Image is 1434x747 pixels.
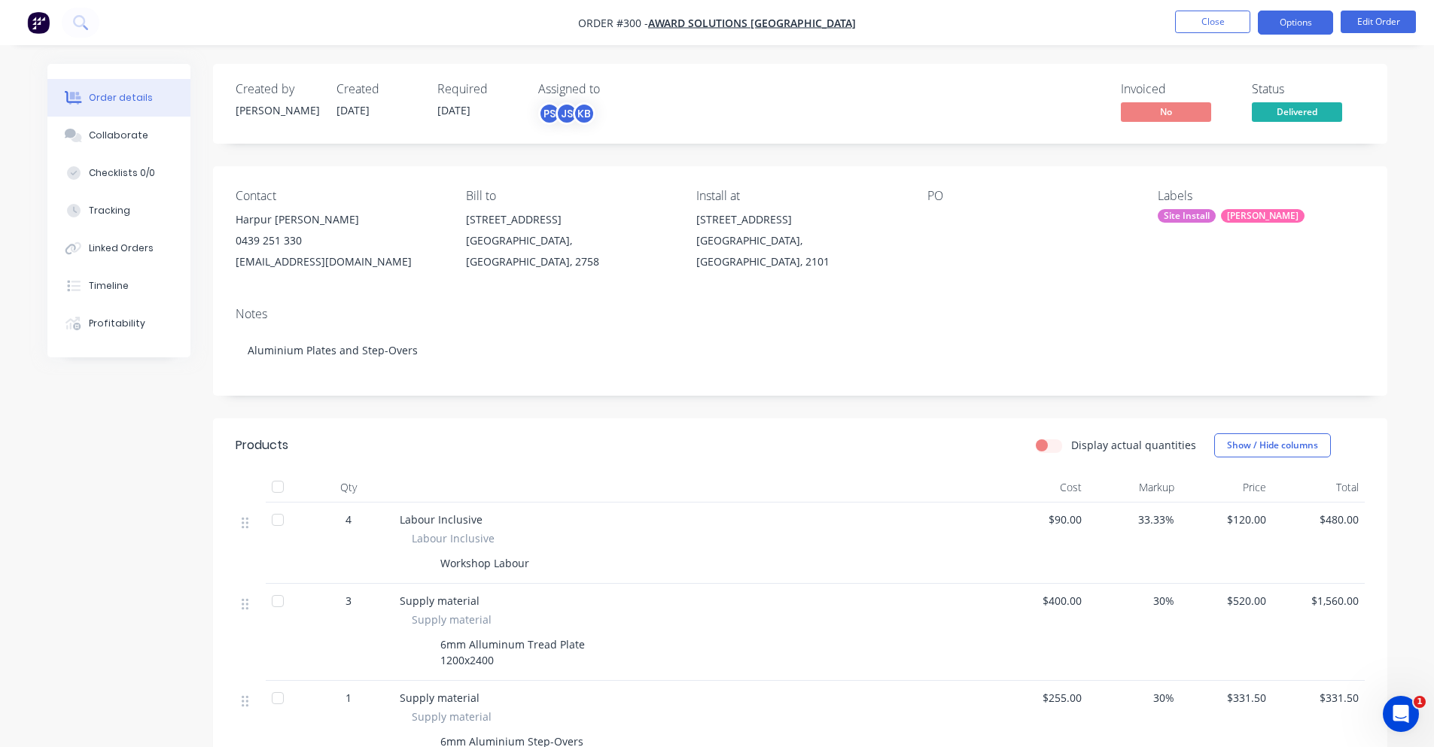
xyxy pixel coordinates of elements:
[89,204,130,217] div: Tracking
[1258,11,1333,35] button: Options
[47,192,190,229] button: Tracking
[400,594,480,608] span: Supply material
[556,102,578,125] div: JS
[236,82,318,96] div: Created by
[346,690,352,706] span: 1
[1002,512,1082,527] span: $90.00
[466,209,672,230] div: [STREET_ADDRESS]
[89,129,148,142] div: Collaborate
[236,327,1365,373] div: Aluminium Plates and Step-Overs
[696,230,903,272] div: [GEOGRAPHIC_DATA], [GEOGRAPHIC_DATA], 2101
[412,709,492,724] span: Supply material
[1278,593,1359,609] span: $1,560.00
[1414,696,1426,708] span: 1
[47,305,190,342] button: Profitability
[47,229,190,267] button: Linked Orders
[1002,690,1082,706] span: $255.00
[538,102,561,125] div: PS
[466,209,672,272] div: [STREET_ADDRESS][GEOGRAPHIC_DATA], [GEOGRAPHIC_DATA], 2758
[1383,696,1419,732] iframe: Intercom live chat
[1252,102,1342,121] span: Delivered
[236,209,442,230] div: Harpur [PERSON_NAME]
[434,552,535,574] div: Workshop Labour
[336,82,419,96] div: Created
[1186,690,1267,706] span: $331.50
[1252,82,1365,96] div: Status
[336,103,370,117] span: [DATE]
[437,103,470,117] span: [DATE]
[996,472,1088,503] div: Cost
[412,612,492,627] span: Supply material
[89,91,153,105] div: Order details
[696,209,903,230] div: [STREET_ADDRESS]
[1158,209,1216,223] div: Site Install
[696,209,903,272] div: [STREET_ADDRESS][GEOGRAPHIC_DATA], [GEOGRAPHIC_DATA], 2101
[400,691,480,705] span: Supply material
[927,189,1134,203] div: PO
[466,189,672,203] div: Bill to
[1002,593,1082,609] span: $400.00
[1180,472,1273,503] div: Price
[47,117,190,154] button: Collaborate
[1088,472,1180,503] div: Markup
[89,317,145,330] div: Profitability
[648,16,856,30] a: Award Solutions [GEOGRAPHIC_DATA]
[236,189,442,203] div: Contact
[412,530,495,546] span: Labour Inclusive
[236,436,288,454] div: Products
[434,633,594,671] div: 6mm Alluminum Tread Plate 1200x2400
[578,16,648,30] span: Order #300 -
[1121,102,1211,121] span: No
[573,102,595,125] div: KB
[89,279,129,293] div: Timeline
[47,267,190,305] button: Timeline
[89,241,154,255] div: Linked Orders
[346,593,352,609] span: 3
[1221,209,1305,223] div: [PERSON_NAME]
[1121,82,1234,96] div: Invoiced
[1175,11,1250,33] button: Close
[346,512,352,527] span: 4
[1094,593,1174,609] span: 30%
[236,102,318,118] div: [PERSON_NAME]
[1186,593,1267,609] span: $520.00
[303,472,394,503] div: Qty
[1094,512,1174,527] span: 33.33%
[47,79,190,117] button: Order details
[1341,11,1416,33] button: Edit Order
[1252,102,1342,125] button: Delivered
[1094,690,1174,706] span: 30%
[1186,512,1267,527] span: $120.00
[538,82,689,96] div: Assigned to
[27,11,50,34] img: Factory
[1158,189,1364,203] div: Labels
[1278,512,1359,527] span: $480.00
[47,154,190,192] button: Checklists 0/0
[236,230,442,251] div: 0439 251 330
[1071,437,1196,453] label: Display actual quantities
[1214,433,1331,457] button: Show / Hide columns
[1272,472,1365,503] div: Total
[538,102,595,125] button: PSJSKB
[696,189,903,203] div: Install at
[89,166,155,180] div: Checklists 0/0
[1278,690,1359,706] span: $331.50
[236,307,1365,321] div: Notes
[466,230,672,272] div: [GEOGRAPHIC_DATA], [GEOGRAPHIC_DATA], 2758
[437,82,520,96] div: Required
[400,512,483,527] span: Labour Inclusive
[236,209,442,272] div: Harpur [PERSON_NAME]0439 251 330[EMAIL_ADDRESS][DOMAIN_NAME]
[236,251,442,272] div: [EMAIL_ADDRESS][DOMAIN_NAME]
